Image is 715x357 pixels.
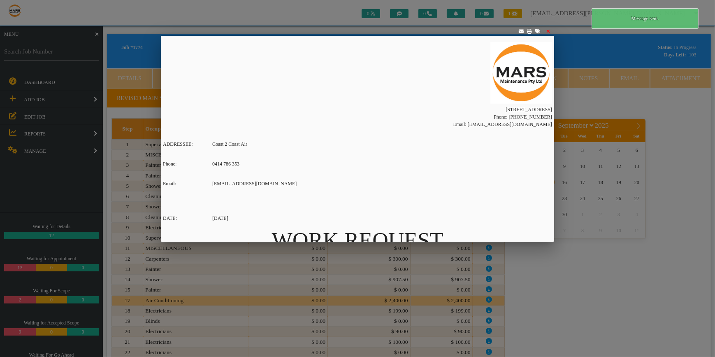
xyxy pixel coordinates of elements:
td: ADDRESSEE: [161,134,210,154]
h2: WORK REQUEST [161,228,554,252]
td: Email: [161,174,210,194]
td: Phone: [161,154,210,174]
a: Click to close this modal [546,23,550,37]
img: AAAAAElFTkSuQmCC [490,42,552,104]
td: 0414 786 353 [210,154,554,174]
td: [STREET_ADDRESS] Phone: [PHONE_NUMBER] Email: [EMAIL_ADDRESS][DOMAIN_NAME] [161,36,554,134]
td: [EMAIL_ADDRESS][DOMAIN_NAME] [210,174,554,194]
a: Click to send to email [519,25,524,35]
td: DATE: [161,194,210,228]
td: [DATE] [210,194,554,228]
a: Click to add attachments [535,25,540,35]
div: Message sent. [592,8,699,29]
td: Coast 2 Coast Air [210,134,554,154]
a: Click to print [527,25,532,35]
